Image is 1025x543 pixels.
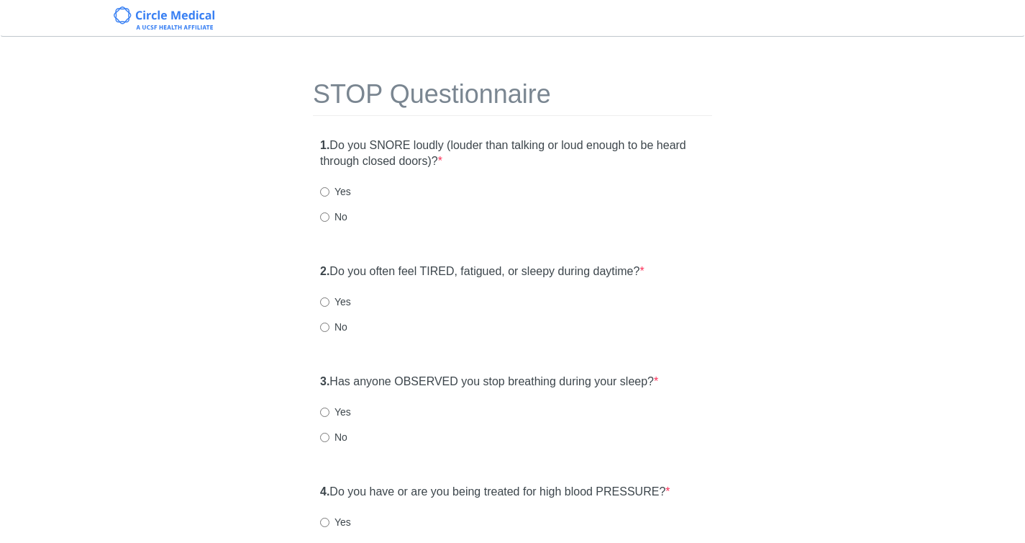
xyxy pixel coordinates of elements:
input: Yes [320,518,329,527]
input: Yes [320,408,329,417]
label: Do you have or are you being treated for high blood PRESSURE? [320,484,670,501]
input: No [320,433,329,442]
label: No [320,320,347,334]
strong: 2. [320,265,329,277]
strong: 3. [320,375,329,387]
label: Yes [320,295,351,309]
label: No [320,210,347,224]
input: Yes [320,187,329,197]
label: Has anyone OBSERVED you stop breathing during your sleep? [320,374,658,390]
label: Yes [320,515,351,529]
img: Circle Medical Logo [114,6,215,30]
label: Yes [320,184,351,199]
input: No [320,212,329,222]
strong: 1. [320,139,329,151]
input: Yes [320,297,329,307]
label: Do you often feel TIRED, fatigued, or sleepy during daytime? [320,264,644,280]
label: Yes [320,405,351,419]
label: Do you SNORE loudly (louder than talking or loud enough to be heard through closed doors)? [320,138,705,171]
strong: 4. [320,485,329,498]
h1: STOP Questionnaire [313,80,712,116]
label: No [320,430,347,444]
input: No [320,323,329,332]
